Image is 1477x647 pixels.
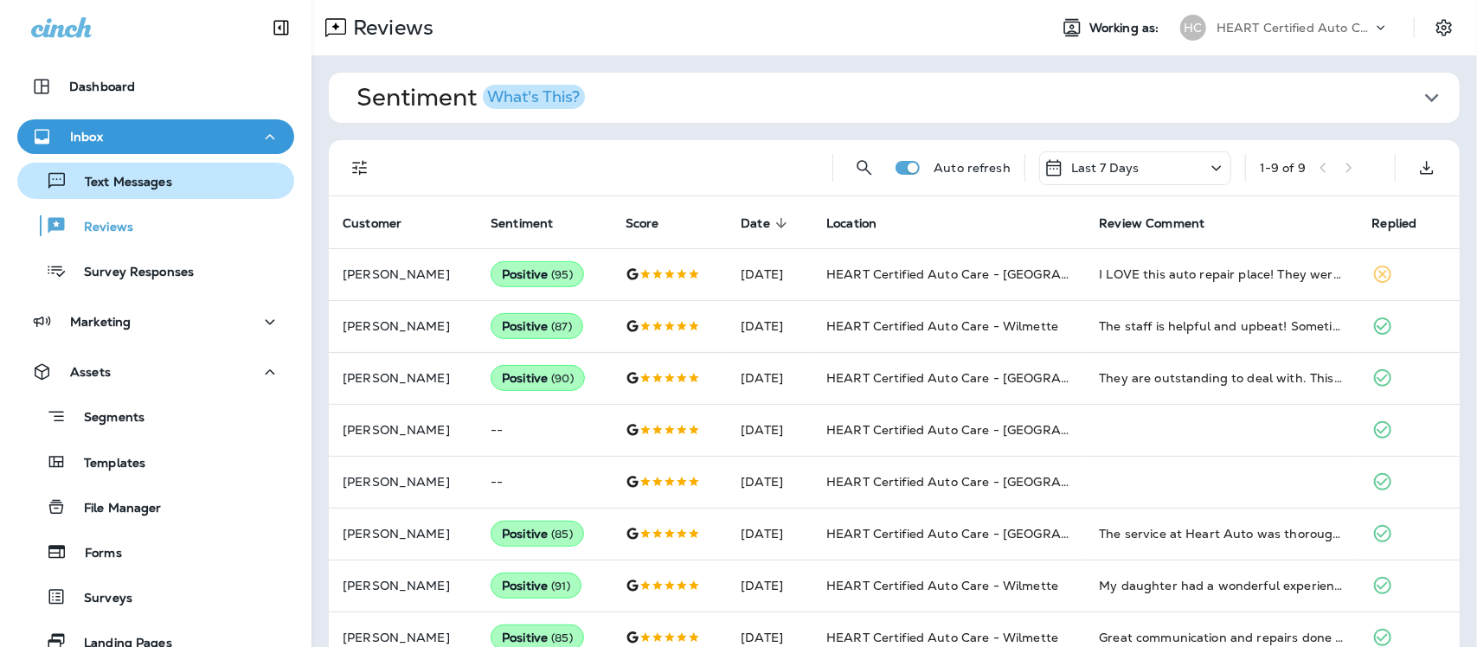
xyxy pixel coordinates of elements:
[343,151,377,185] button: Filters
[847,151,882,185] button: Search Reviews
[826,370,1137,386] span: HEART Certified Auto Care - [GEOGRAPHIC_DATA]
[551,267,573,282] span: ( 95 )
[69,80,135,93] p: Dashboard
[70,130,103,144] p: Inbox
[551,527,573,541] span: ( 85 )
[1089,21,1163,35] span: Working as:
[67,265,194,281] p: Survey Responses
[727,456,812,508] td: [DATE]
[1099,317,1344,335] div: The staff is helpful and upbeat! Sometimes they can even fit in the work on your car when they ar...
[67,456,145,472] p: Templates
[491,521,584,547] div: Positive
[343,371,463,385] p: [PERSON_NAME]
[17,489,294,525] button: File Manager
[551,319,572,334] span: ( 87 )
[491,365,585,391] div: Positive
[826,216,877,231] span: Location
[727,560,812,612] td: [DATE]
[343,216,401,231] span: Customer
[1099,215,1227,231] span: Review Comment
[17,119,294,154] button: Inbox
[343,215,424,231] span: Customer
[477,456,612,508] td: --
[826,630,1058,645] span: HEART Certified Auto Care - Wilmette
[826,266,1137,282] span: HEART Certified Auto Care - [GEOGRAPHIC_DATA]
[491,313,583,339] div: Positive
[343,631,463,644] p: [PERSON_NAME]
[483,85,585,109] button: What's This?
[1260,161,1306,175] div: 1 - 9 of 9
[67,591,132,607] p: Surveys
[67,175,172,191] p: Text Messages
[1372,215,1440,231] span: Replied
[1099,216,1204,231] span: Review Comment
[741,215,793,231] span: Date
[727,352,812,404] td: [DATE]
[826,474,1137,490] span: HEART Certified Auto Care - [GEOGRAPHIC_DATA]
[1180,15,1206,41] div: HC
[17,253,294,289] button: Survey Responses
[826,578,1058,593] span: HEART Certified Auto Care - Wilmette
[1410,151,1444,185] button: Export as CSV
[70,315,131,329] p: Marketing
[826,422,1137,438] span: HEART Certified Auto Care - [GEOGRAPHIC_DATA]
[346,15,433,41] p: Reviews
[343,579,463,593] p: [PERSON_NAME]
[17,398,294,435] button: Segments
[67,410,144,427] p: Segments
[17,163,294,199] button: Text Messages
[343,319,463,333] p: [PERSON_NAME]
[1099,629,1344,646] div: Great communication and repairs done timely.
[1372,216,1417,231] span: Replied
[67,220,133,236] p: Reviews
[1217,21,1372,35] p: HEART Certified Auto Care
[17,534,294,570] button: Forms
[343,423,463,437] p: [PERSON_NAME]
[491,215,575,231] span: Sentiment
[727,404,812,456] td: [DATE]
[741,216,770,231] span: Date
[1429,12,1460,43] button: Settings
[551,579,570,593] span: ( 91 )
[1099,525,1344,542] div: The service at Heart Auto was thorough and diligent In diagnosing my worrisome headlight problem,...
[727,248,812,300] td: [DATE]
[826,526,1137,541] span: HEART Certified Auto Care - [GEOGRAPHIC_DATA]
[343,475,463,489] p: [PERSON_NAME]
[1071,161,1140,175] p: Last 7 Days
[17,208,294,244] button: Reviews
[17,579,294,615] button: Surveys
[826,215,899,231] span: Location
[491,261,584,287] div: Positive
[67,546,122,562] p: Forms
[1099,369,1344,387] div: They are outstanding to deal with. This reminds of the old time honest and trustworthy auto speci...
[727,300,812,352] td: [DATE]
[727,508,812,560] td: [DATE]
[626,216,659,231] span: Score
[826,318,1058,334] span: HEART Certified Auto Care - Wilmette
[343,73,1474,123] button: SentimentWhat's This?
[257,10,305,45] button: Collapse Sidebar
[934,161,1011,175] p: Auto refresh
[17,69,294,104] button: Dashboard
[1099,266,1344,283] div: I LOVE this auto repair place! They were so nice and fixed my car in one day! In fact, I am 74 ye...
[551,631,573,645] span: ( 85 )
[343,267,463,281] p: [PERSON_NAME]
[67,501,162,517] p: File Manager
[356,83,585,112] h1: Sentiment
[1099,577,1344,594] div: My daughter had a wonderful experience, bringing her car in for an oil change! She said the staff...
[626,215,682,231] span: Score
[491,573,581,599] div: Positive
[477,404,612,456] td: --
[343,527,463,541] p: [PERSON_NAME]
[17,304,294,339] button: Marketing
[487,89,580,105] div: What's This?
[17,444,294,480] button: Templates
[491,216,553,231] span: Sentiment
[551,371,574,386] span: ( 90 )
[70,365,111,379] p: Assets
[17,355,294,389] button: Assets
